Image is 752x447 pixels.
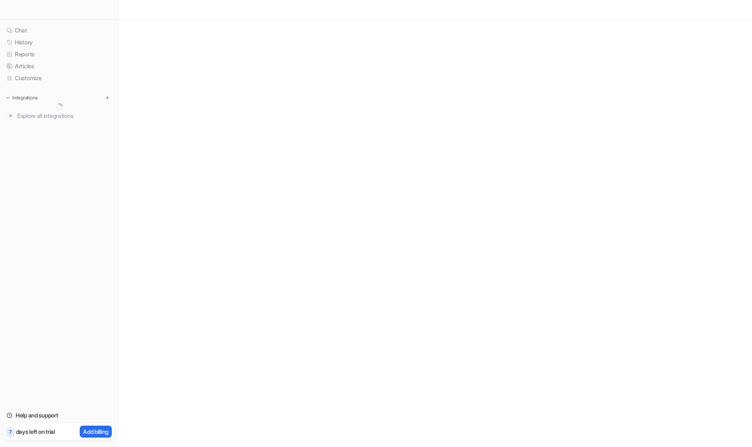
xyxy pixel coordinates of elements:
p: Integrations [12,94,38,101]
button: Integrations [3,94,40,102]
p: 7 [9,429,12,436]
img: explore all integrations [7,112,15,120]
a: Articles [3,60,115,72]
a: Explore all integrations [3,110,115,122]
p: days left on trial [16,427,55,436]
a: Reports [3,48,115,60]
p: Add billing [83,427,108,436]
a: Customize [3,72,115,84]
img: menu_add.svg [104,95,110,101]
img: expand menu [5,95,11,101]
button: Add billing [80,426,112,438]
a: Chat [3,25,115,36]
a: Help and support [3,410,115,421]
span: Explore all integrations [17,109,111,122]
a: History [3,37,115,48]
